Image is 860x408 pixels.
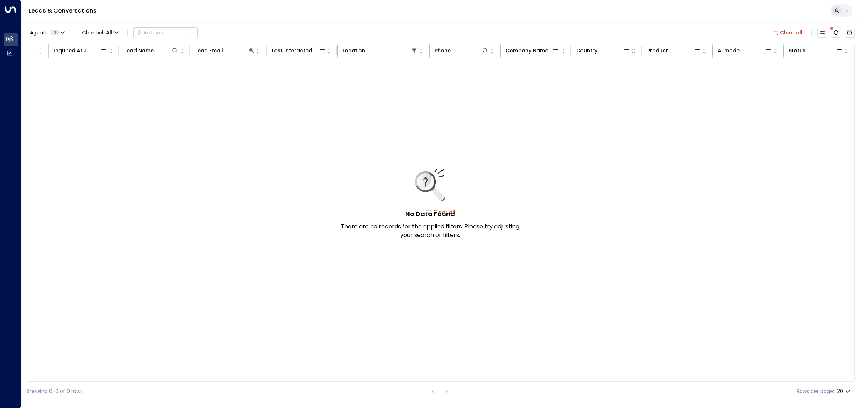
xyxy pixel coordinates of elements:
span: There are new threads available. Refresh the grid to view the latest updates. [831,28,841,38]
div: Button group with a nested menu [133,27,198,38]
div: Country [576,46,630,55]
button: Archived Leads [845,28,855,38]
div: Actions [137,29,163,36]
button: Customize [817,28,827,38]
span: 1 [51,30,59,35]
div: Lead Email [195,46,255,55]
div: Showing 0-0 of 0 rows [27,388,83,395]
div: Lead Email [195,46,223,55]
button: Clear all [770,28,806,38]
div: Inquired At [54,46,107,55]
div: Lead Name [124,46,154,55]
span: Agents [30,30,48,35]
span: Toggle select all [33,47,42,56]
div: Country [576,46,597,55]
div: Company Name [506,46,548,55]
div: Phone [435,46,451,55]
div: Location [343,46,365,55]
span: Channel: [79,28,121,38]
button: Actions [133,27,198,38]
div: 20 [837,386,852,397]
span: All [106,30,113,35]
div: Last Interacted [272,46,312,55]
div: Status [789,46,806,55]
div: AI mode [718,46,740,55]
button: Channel:All [79,28,121,38]
div: Phone [435,46,488,55]
label: Rows per page: [797,388,834,395]
p: There are no records for the applied filters. Please try adjusting your search or filters. [340,222,520,239]
nav: pagination navigation [428,387,451,396]
a: Leads & Conversations [29,6,96,15]
button: Agents1 [27,28,67,38]
div: Inquired At [54,46,82,55]
div: Status [789,46,843,55]
h5: No Data Found [405,209,455,219]
div: AI mode [718,46,771,55]
div: Last Interacted [272,46,326,55]
div: Product [647,46,668,55]
div: Lead Name [124,46,178,55]
div: Product [647,46,701,55]
div: Location [343,46,418,55]
div: Company Name [506,46,559,55]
